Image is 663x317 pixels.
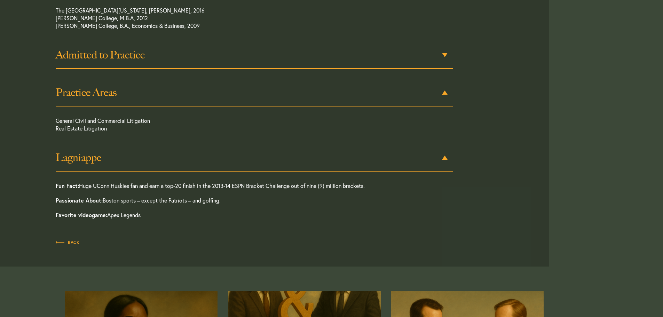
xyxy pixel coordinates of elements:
h3: Lagniappe [56,151,453,164]
p: Huge UConn Huskies fan and earn a top-20 finish in the 2013-14 ESPN Bracket Challenge out of nine... [56,182,413,193]
strong: Passionate About: [56,197,103,204]
p: Apex Legends [56,208,413,222]
h3: Practice Areas [56,86,453,99]
span: Back [56,240,79,245]
p: Boston sports – except the Patriots – and golfing. [56,193,413,208]
strong: Favorite videogame: [56,211,107,219]
p: General Civil and Commercial Litigation Real Estate Litigation [56,117,413,136]
h3: Admitted to Practice [56,49,453,61]
a: Back [56,238,79,246]
p: The [GEOGRAPHIC_DATA][US_STATE], [PERSON_NAME], 2016 [PERSON_NAME] College, M.B.A, 2012 [PERSON_N... [56,7,413,33]
strong: Fun Fact: [56,182,79,189]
